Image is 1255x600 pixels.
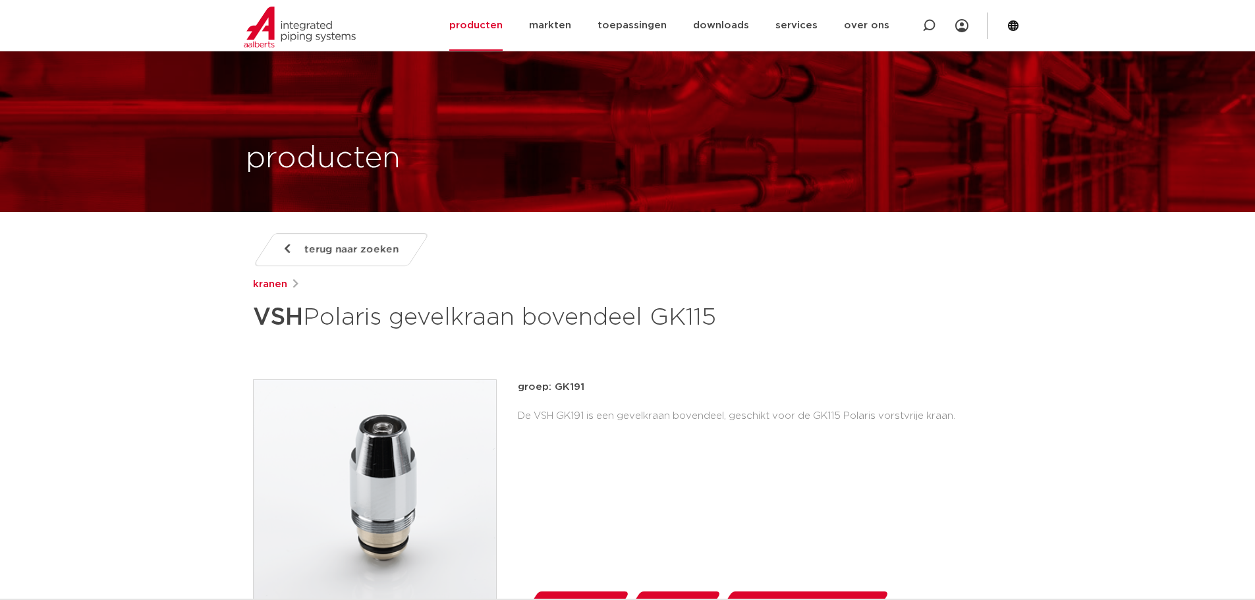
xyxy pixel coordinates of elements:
a: terug naar zoeken [252,233,429,266]
strong: VSH [253,306,303,329]
a: kranen [253,277,287,292]
h1: Polaris gevelkraan bovendeel GK115 [253,298,748,337]
p: groep: GK191 [518,379,1003,395]
span: terug naar zoeken [304,239,399,260]
div: De VSH GK191 is een gevelkraan bovendeel, geschikt voor de GK115 Polaris vorstvrije kraan. [518,406,1003,427]
h1: producten [246,138,401,180]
